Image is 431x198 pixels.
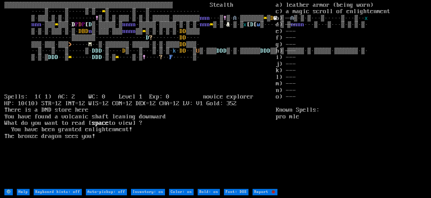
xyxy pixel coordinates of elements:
font: n [132,21,136,28]
font: M [89,41,92,48]
font: n [38,21,41,28]
font: D [179,41,183,48]
font: x [243,21,247,28]
font: n [122,21,126,28]
font: & [227,21,230,28]
input: Font: DOS [224,189,248,195]
font: D [179,34,183,41]
b: space [92,120,109,126]
font: n [35,21,38,28]
font: k [173,48,176,54]
font: D [183,41,186,48]
stats: a) leather armor (being worn) c) a magic scroll of enlightenment b) --- d) --- e) --- f) --- g) -... [276,2,427,188]
font: w [257,21,260,28]
font: D [72,21,75,28]
input: Keyboard hints: off [34,189,82,195]
input: Bold: on [198,189,220,195]
font: n [122,28,126,35]
font: n [203,21,206,28]
font: D [92,54,95,61]
font: D [217,48,220,54]
font: D [78,21,82,28]
font: n [129,28,132,35]
font: D [95,48,99,54]
font: D [179,28,183,35]
font: D [183,28,186,35]
font: P [75,21,78,28]
font: D [55,54,58,61]
larn: ▒▒▒▒▒▒▒▒▒▒▒▒▒▒▒▒▒▒▒▒▒▒▒▒▒▒▒▒▒▒▒▒▒▒▒▒▒▒▒▒▒▒▒▒▒▒▒▒▒▒ Stealth ····▒·····▒·····▒·▒·· ▒·······▒···▒···... [4,2,276,188]
font: D [183,34,186,41]
font: n [129,21,132,28]
font: D [183,48,186,54]
font: @ [274,15,277,22]
font: B [82,28,85,35]
font: D [220,48,223,54]
font: D [179,48,183,54]
font: D [89,21,92,28]
font: n [206,21,210,28]
font: D [92,48,95,54]
font: D [270,15,274,22]
font: D [223,48,227,54]
font: n [200,15,203,22]
font: > [68,41,72,48]
font: n [89,28,92,35]
input: Report 🐞 [253,189,277,195]
font: n [200,21,203,28]
font: D [260,48,264,54]
font: n [132,28,136,35]
font: [ [85,21,89,28]
font: D [122,48,126,54]
font: D [264,48,267,54]
font: D [250,21,254,28]
font: D [52,54,55,61]
font: D [85,28,89,35]
font: P [82,21,85,28]
font: n [203,15,206,22]
font: ! [223,15,227,22]
input: Color: on [169,189,194,195]
font: F [169,54,173,61]
font: n [126,21,129,28]
input: Auto-pickup: off [86,189,127,195]
font: ? [159,54,163,61]
font: D [267,48,270,54]
font: [ [254,21,257,28]
font: D [95,54,99,61]
font: n [31,21,35,28]
font: [ [247,21,250,28]
font: n [126,28,129,35]
font: n [206,15,210,22]
input: Inventory: on [131,189,165,195]
font: U [196,48,200,54]
font: ! [142,54,146,61]
font: D [99,54,102,61]
font: A [233,15,237,22]
font: D [99,48,102,54]
font: D [48,54,52,61]
font: ? [149,34,153,41]
font: D [146,34,149,41]
input: ⚙️ [4,189,13,195]
font: ! [95,15,99,22]
input: Help [17,189,30,195]
font: D [78,28,82,35]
